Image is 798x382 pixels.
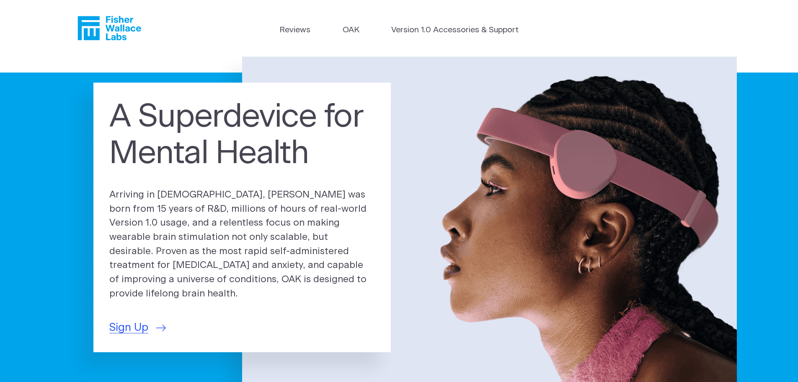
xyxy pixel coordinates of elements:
a: Reviews [279,24,310,36]
a: Fisher Wallace [77,16,141,40]
a: Version 1.0 Accessories & Support [391,24,519,36]
a: Sign Up [109,320,166,336]
a: OAK [343,24,359,36]
h1: A Superdevice for Mental Health [109,99,375,173]
span: Sign Up [109,320,148,336]
p: Arriving in [DEMOGRAPHIC_DATA], [PERSON_NAME] was born from 15 years of R&D, millions of hours of... [109,188,375,301]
